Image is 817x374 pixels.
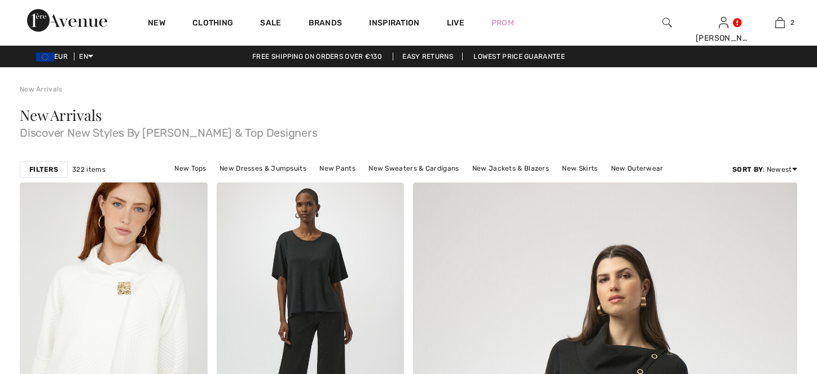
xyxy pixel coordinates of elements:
span: Inspiration [369,18,419,30]
span: New Arrivals [20,105,102,125]
span: 322 items [72,164,106,175]
div: : Newest [732,164,797,175]
a: Brands [309,18,342,30]
a: Sale [260,18,281,30]
a: 2 [752,16,807,29]
a: Clothing [192,18,233,30]
img: Euro [36,53,54,62]
span: EUR [36,53,72,60]
div: [PERSON_NAME] [696,32,751,44]
img: 1ère Avenue [27,9,107,32]
a: New Arrivals [20,85,63,93]
span: EN [79,53,93,60]
img: My Info [719,16,728,29]
a: New Pants [314,161,361,176]
img: search the website [662,16,672,29]
a: New Sweaters & Cardigans [363,161,464,176]
a: New Outerwear [605,161,669,176]
a: New Skirts [556,161,603,176]
span: Discover New Styles By [PERSON_NAME] & Top Designers [20,123,797,138]
a: New [148,18,165,30]
a: Lowest Price Guarantee [464,53,574,60]
a: New Dresses & Jumpsuits [214,161,312,176]
img: My Bag [775,16,785,29]
a: New Tops [169,161,212,176]
a: Easy Returns [393,53,463,60]
a: Prom [491,17,514,29]
strong: Sort By [732,166,763,173]
a: Free shipping on orders over €130 [243,53,391,60]
a: New Jackets & Blazers [467,161,555,176]
strong: Filters [29,164,58,175]
a: Sign In [719,17,728,28]
iframe: Opens a widget where you can find more information [745,289,806,318]
a: Live [447,17,464,29]
span: 2 [790,18,794,28]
